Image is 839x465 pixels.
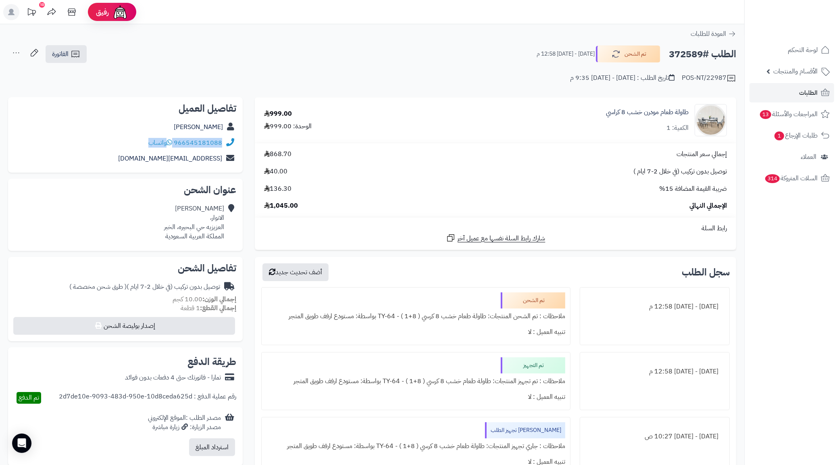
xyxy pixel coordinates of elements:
div: [DATE] - [DATE] 12:58 م [585,364,724,380]
small: 1 قطعة [181,303,236,313]
span: الفاتورة [52,49,69,59]
strong: إجمالي الوزن: [202,294,236,304]
span: 136.30 [264,184,291,194]
div: تنبيه العميل : لا [266,324,565,340]
span: شارك رابط السلة نفسها مع عميل آخر [458,234,545,243]
h2: تفاصيل الشحن [15,263,236,273]
a: واتساب [148,138,172,148]
div: تنبيه العميل : لا [266,389,565,405]
div: مصدر الزيارة: زيارة مباشرة [148,423,221,432]
span: 314 [765,174,780,183]
span: 1 [774,131,784,141]
div: تم الشحن [501,292,565,309]
div: ملاحظات : تم الشحن المنتجات: طاولة طعام خشب 8 كرسي ( 8+1 ) - TY-64 بواسطة: مستودع ارفف طويق المتجر [266,309,565,324]
button: تم الشحن [596,46,660,63]
a: المراجعات والأسئلة13 [749,104,834,124]
button: استرداد المبلغ [189,438,235,456]
div: POS-NT/22987 [682,73,736,83]
div: مصدر الطلب :الموقع الإلكتروني [148,413,221,432]
div: ملاحظات : جاري تجهيز المنتجات: طاولة طعام خشب 8 كرسي ( 8+1 ) - TY-64 بواسطة: مستودع ارفف طويق المتجر [266,438,565,454]
img: logo-2.png [784,17,831,33]
div: تم التجهيز [501,357,565,373]
div: رقم عملية الدفع : 2d7de10e-9093-483d-950e-10d8ceda625d [59,392,236,404]
h2: عنوان الشحن [15,185,236,195]
div: [PERSON_NAME] الانوار، العزيزيه حي البحيره، الخبر المملكة العربية السعودية [164,204,224,241]
span: العملاء [801,151,816,163]
span: السلات المتروكة [764,173,818,184]
div: [DATE] - [DATE] 12:58 م [585,299,724,315]
a: [EMAIL_ADDRESS][DOMAIN_NAME] [118,154,222,163]
div: الوحدة: 999.00 [264,122,312,131]
div: [PERSON_NAME] تجهيز الطلب [485,422,565,438]
a: العملاء [749,147,834,167]
a: لوحة التحكم [749,40,834,60]
div: 999.00 [264,109,292,119]
h2: طريقة الدفع [187,357,236,367]
strong: إجمالي القطع: [200,303,236,313]
span: 1,045.00 [264,201,298,211]
span: 40.00 [264,167,287,176]
a: شارك رابط السلة نفسها مع عميل آخر [446,233,545,243]
button: أضف تحديث جديد [262,263,329,281]
img: 1752669683-1-90x90.jpg [695,104,727,136]
span: الطلبات [799,87,818,98]
span: إجمالي سعر المنتجات [677,150,727,159]
small: [DATE] - [DATE] 12:58 م [537,50,595,58]
a: طلبات الإرجاع1 [749,126,834,145]
span: المراجعات والأسئلة [759,108,818,120]
span: ضريبة القيمة المضافة 15% [659,184,727,194]
img: ai-face.png [112,4,128,20]
a: السلات المتروكة314 [749,169,834,188]
span: طلبات الإرجاع [774,130,818,141]
a: الفاتورة [46,45,87,63]
button: إصدار بوليصة الشحن [13,317,235,335]
a: طاولة طعام مودرن خشب 8 كراسي [606,108,689,117]
div: رابط السلة [258,224,733,233]
span: الإجمالي النهائي [689,201,727,211]
span: 13 [760,110,771,119]
div: Open Intercom Messenger [12,434,31,453]
h2: الطلب #372589 [669,46,736,63]
span: لوحة التحكم [788,44,818,56]
span: ( طرق شحن مخصصة ) [69,282,127,292]
a: 966545181088 [174,138,222,148]
span: العودة للطلبات [691,29,726,39]
span: الأقسام والمنتجات [773,66,818,77]
a: الطلبات [749,83,834,102]
div: توصيل بدون تركيب (في خلال 2-7 ايام ) [69,282,220,292]
a: [PERSON_NAME] [174,122,223,132]
span: رفيق [96,7,109,17]
span: تم الدفع [19,393,39,402]
div: [DATE] - [DATE] 10:27 ص [585,429,724,444]
a: العودة للطلبات [691,29,736,39]
span: 868.70 [264,150,291,159]
div: ملاحظات : تم تجهيز المنتجات: طاولة طعام خشب 8 كرسي ( 8+1 ) - TY-64 بواسطة: مستودع ارفف طويق المتجر [266,373,565,389]
div: 10 [39,2,45,8]
h2: تفاصيل العميل [15,104,236,113]
a: تحديثات المنصة [21,4,42,22]
div: تمارا - فاتورتك حتى 4 دفعات بدون فوائد [125,373,221,382]
span: توصيل بدون تركيب (في خلال 2-7 ايام ) [633,167,727,176]
h3: سجل الطلب [682,267,730,277]
div: تاريخ الطلب : [DATE] - [DATE] 9:35 م [570,73,675,83]
div: الكمية: 1 [666,123,689,133]
small: 10.00 كجم [173,294,236,304]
